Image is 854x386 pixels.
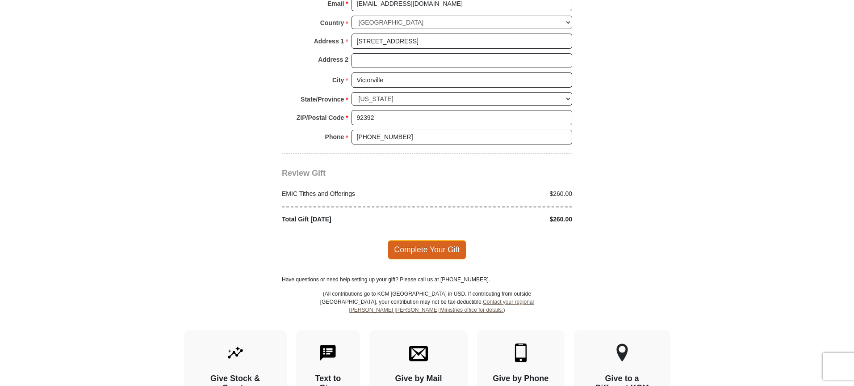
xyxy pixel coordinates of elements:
div: Total Gift [DATE] [277,215,427,224]
strong: ZIP/Postal Code [297,111,344,124]
span: Review Gift [282,169,326,178]
strong: State/Province [301,93,344,106]
img: text-to-give.svg [318,344,337,362]
img: give-by-stock.svg [226,344,245,362]
span: Complete Your Gift [388,240,467,259]
h4: Give by Mail [385,374,452,384]
img: envelope.svg [409,344,428,362]
p: (All contributions go to KCM [GEOGRAPHIC_DATA] in USD. If contributing from outside [GEOGRAPHIC_D... [320,290,534,330]
div: EMIC Tithes and Offerings [277,189,427,199]
img: other-region [616,344,628,362]
strong: Country [320,17,344,29]
img: mobile.svg [511,344,530,362]
strong: City [332,74,344,86]
a: Contact your regional [PERSON_NAME] [PERSON_NAME] Ministries office for details. [349,299,534,313]
strong: Phone [325,131,344,143]
div: $260.00 [427,189,577,199]
p: Have questions or need help setting up your gift? Please call us at [PHONE_NUMBER]. [282,276,572,284]
strong: Address 2 [318,53,348,66]
strong: Address 1 [314,35,344,47]
div: $260.00 [427,215,577,224]
h4: Give by Phone [493,374,549,384]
